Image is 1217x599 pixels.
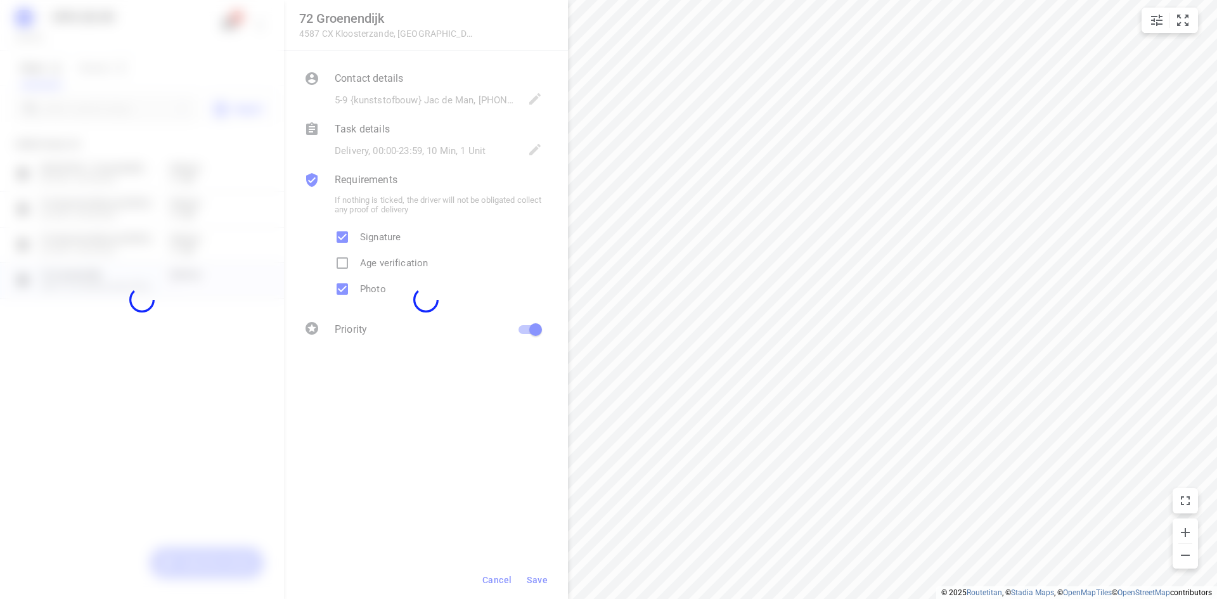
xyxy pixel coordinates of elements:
li: © 2025 , © , © © contributors [941,588,1212,597]
button: Map settings [1144,8,1169,33]
button: Fit zoom [1170,8,1195,33]
a: Stadia Maps [1011,588,1054,597]
a: Routetitan [967,588,1002,597]
a: OpenMapTiles [1063,588,1112,597]
a: OpenStreetMap [1117,588,1170,597]
div: small contained button group [1142,8,1198,33]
